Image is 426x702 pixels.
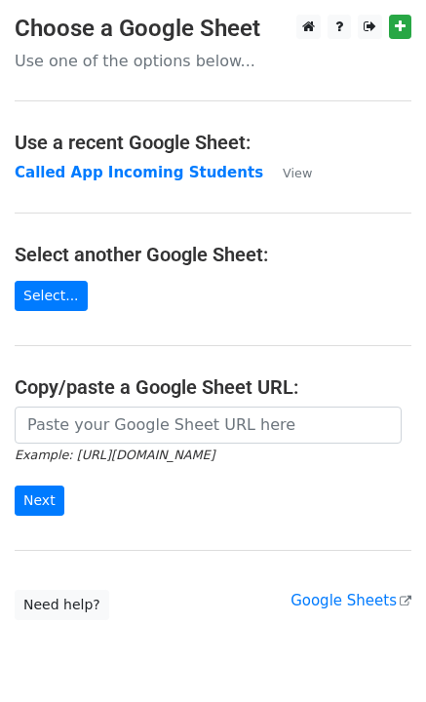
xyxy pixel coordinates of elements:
[15,51,411,71] p: Use one of the options below...
[263,164,312,181] a: View
[15,590,109,620] a: Need help?
[15,486,64,516] input: Next
[15,407,402,444] input: Paste your Google Sheet URL here
[15,243,411,266] h4: Select another Google Sheet:
[15,448,214,462] small: Example: [URL][DOMAIN_NAME]
[15,131,411,154] h4: Use a recent Google Sheet:
[15,281,88,311] a: Select...
[15,164,263,181] a: Called App Incoming Students
[15,15,411,43] h3: Choose a Google Sheet
[290,592,411,609] a: Google Sheets
[283,166,312,180] small: View
[15,375,411,399] h4: Copy/paste a Google Sheet URL:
